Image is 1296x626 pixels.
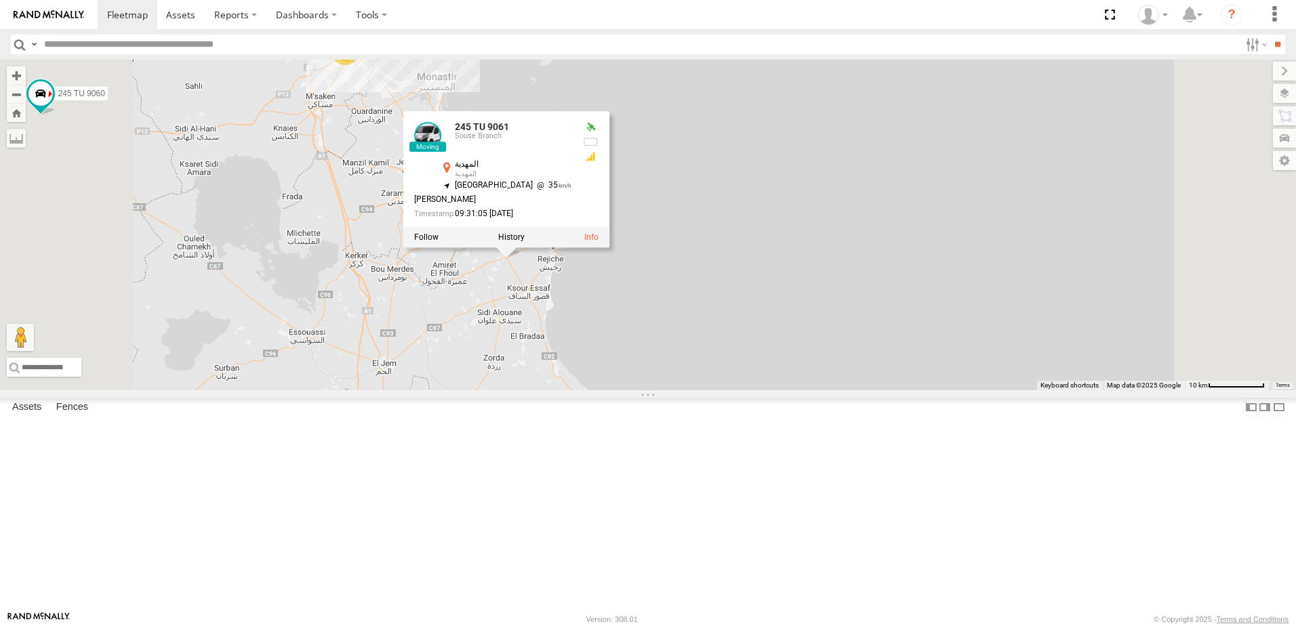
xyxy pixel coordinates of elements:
[7,85,26,104] button: Zoom out
[1273,151,1296,170] label: Map Settings
[1244,398,1258,417] label: Dock Summary Table to the Left
[5,398,48,417] label: Assets
[7,129,26,148] label: Measure
[455,171,571,179] div: المهدية
[1189,381,1208,389] span: 10 km
[1272,398,1286,417] label: Hide Summary Table
[1258,398,1272,417] label: Dock Summary Table to the Right
[586,615,638,623] div: Version: 308.01
[455,160,571,169] div: المهدية
[582,137,599,148] div: No battery health information received from this device.
[455,181,533,190] span: [GEOGRAPHIC_DATA]
[1133,5,1173,25] div: Nejah Benkhalifa
[58,89,105,98] span: 245 TU 9060
[533,181,571,190] span: 35
[414,196,571,205] div: [PERSON_NAME]
[7,104,26,122] button: Zoom Home
[414,210,571,219] div: Date/time of location update
[1276,383,1290,388] a: Terms (opens in new tab)
[1221,4,1242,26] i: ?
[414,232,439,242] label: Realtime tracking of Asset
[7,66,26,85] button: Zoom in
[7,324,34,351] button: Drag Pegman onto the map to open Street View
[498,232,525,242] label: View Asset History
[414,122,441,149] a: View Asset Details
[1040,381,1099,390] button: Keyboard shortcuts
[582,152,599,163] div: GSM Signal = 3
[7,612,70,626] a: Visit our Website
[455,121,509,132] a: 245 TU 9061
[1217,615,1289,623] a: Terms and Conditions
[584,232,599,242] a: View Asset Details
[455,133,571,141] div: Souse Branch
[1154,615,1289,623] div: © Copyright 2025 -
[582,122,599,133] div: Valid GPS Fix
[49,398,95,417] label: Fences
[1107,381,1181,389] span: Map data ©2025 Google
[1240,35,1270,54] label: Search Filter Options
[28,35,39,54] label: Search Query
[1185,381,1269,390] button: Map Scale: 10 km per 80 pixels
[14,10,84,20] img: rand-logo.svg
